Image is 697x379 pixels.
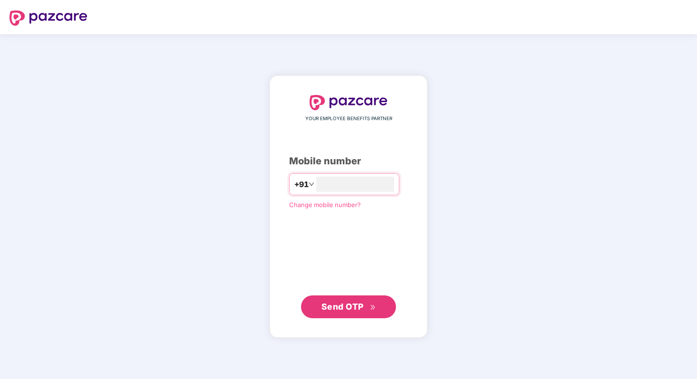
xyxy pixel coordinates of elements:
[305,115,392,123] span: YOUR EMPLOYEE BENEFITS PARTNER
[370,304,376,311] span: double-right
[9,10,87,26] img: logo
[289,154,408,169] div: Mobile number
[321,302,364,312] span: Send OTP
[310,95,387,110] img: logo
[294,179,309,190] span: +91
[309,181,314,187] span: down
[289,201,361,208] a: Change mobile number?
[301,295,396,318] button: Send OTPdouble-right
